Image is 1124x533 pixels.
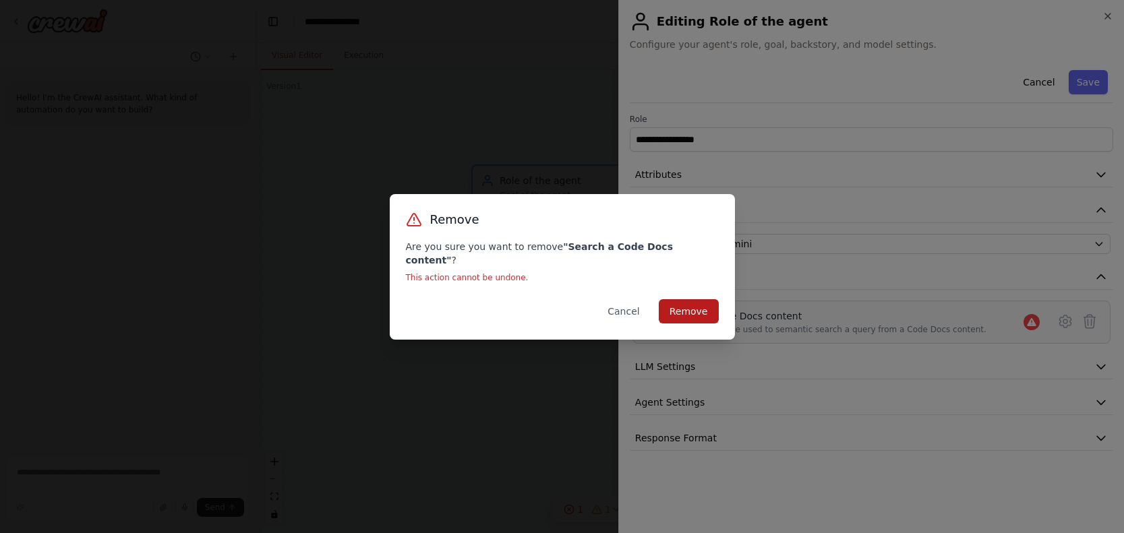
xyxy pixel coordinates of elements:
p: This action cannot be undone. [406,272,719,283]
h3: Remove [430,210,479,229]
button: Remove [659,299,719,323]
p: Are you sure you want to remove ? [406,240,719,267]
button: Cancel [597,299,650,323]
strong: " Search a Code Docs content " [406,241,673,265]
